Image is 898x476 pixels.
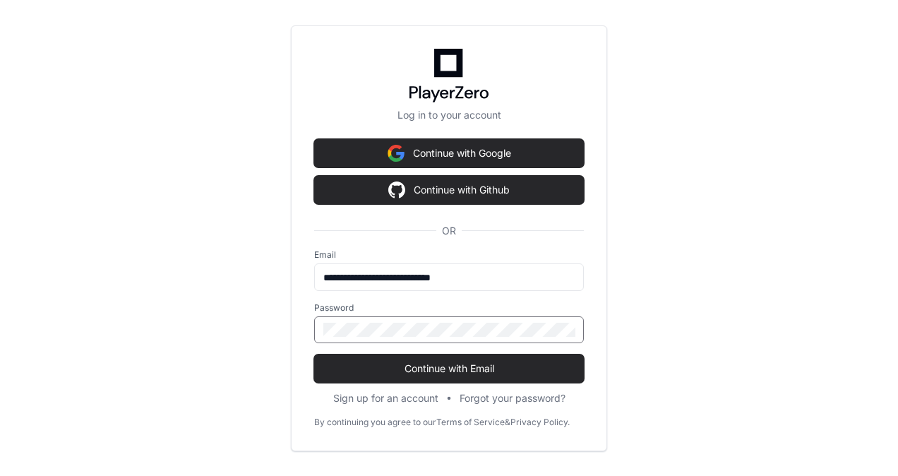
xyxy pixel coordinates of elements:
a: Terms of Service [436,417,505,428]
a: Privacy Policy. [510,417,570,428]
label: Password [314,302,584,314]
span: Continue with Email [314,362,584,376]
label: Email [314,249,584,261]
button: Forgot your password? [460,391,565,405]
img: Sign in with google [388,139,405,167]
button: Sign up for an account [333,391,438,405]
button: Continue with Google [314,139,584,167]
img: Sign in with google [388,176,405,204]
div: By continuing you agree to our [314,417,436,428]
div: & [505,417,510,428]
button: Continue with Email [314,355,584,383]
p: Log in to your account [314,108,584,122]
span: OR [436,224,462,238]
button: Continue with Github [314,176,584,204]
